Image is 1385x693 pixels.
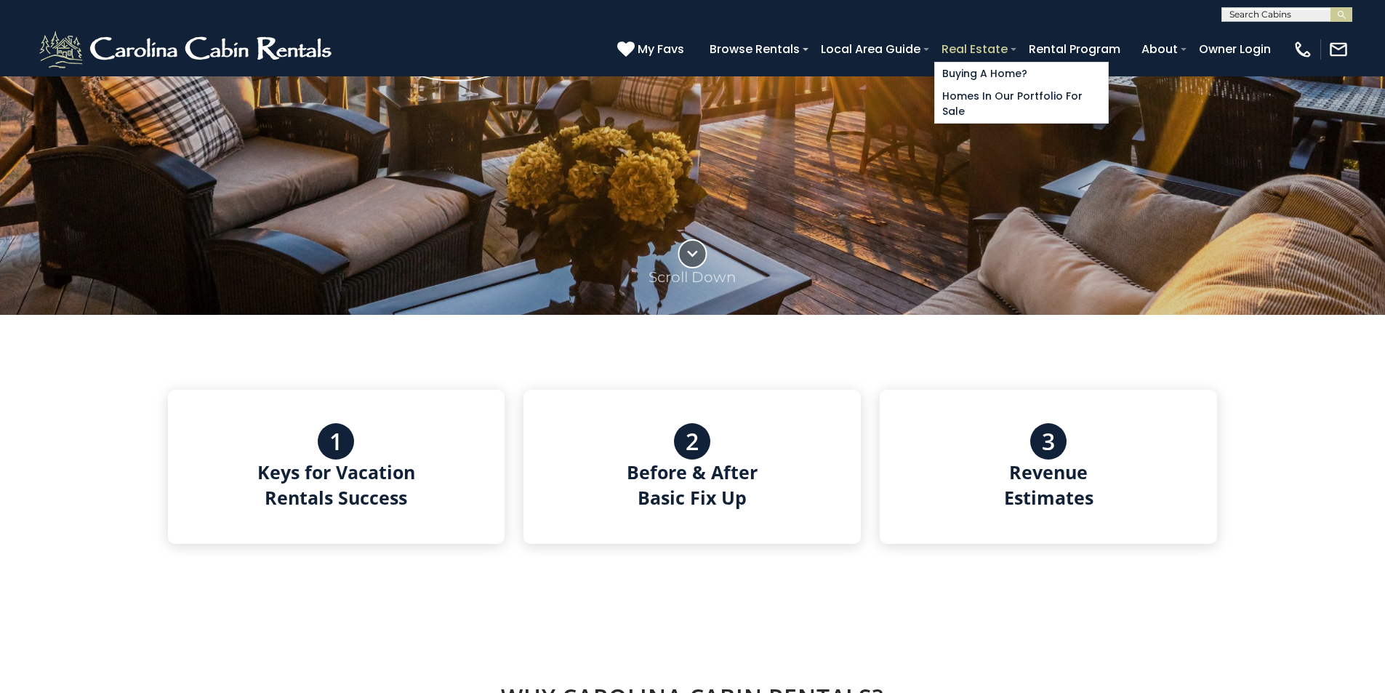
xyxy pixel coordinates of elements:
[1192,36,1278,62] a: Owner Login
[935,63,1108,85] a: Buying A Home?
[1293,39,1313,60] img: phone-regular-white.png
[702,36,807,62] a: Browse Rentals
[686,428,699,454] h3: 2
[638,40,684,58] span: My Favs
[1328,39,1349,60] img: mail-regular-white.png
[36,28,338,71] img: White-1-2.png
[1021,36,1128,62] a: Rental Program
[1042,428,1055,454] h3: 3
[1134,36,1185,62] a: About
[257,460,415,510] h4: Keys for Vacation Rentals Success
[814,36,928,62] a: Local Area Guide
[935,85,1108,123] a: Homes in Our Portfolio For Sale
[329,428,342,454] h3: 1
[934,36,1015,62] a: Real Estate
[649,268,736,286] p: Scroll Down
[617,40,688,59] a: My Favs
[1004,460,1093,510] h4: Revenue Estimates
[627,460,758,510] h4: Before & After Basic Fix Up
